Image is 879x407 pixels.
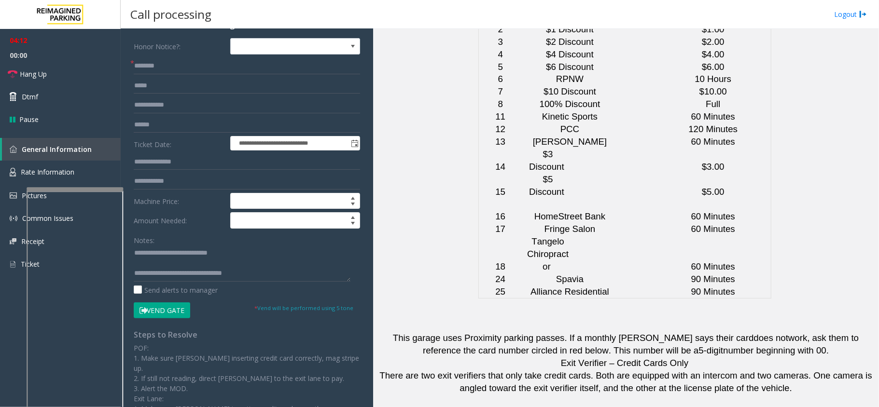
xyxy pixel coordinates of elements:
[702,187,725,197] span: $5.00
[498,74,503,84] span: 6
[498,99,503,109] span: 8
[22,92,38,102] span: Dtmf
[134,302,190,319] button: Vend Gate
[495,187,505,197] span: 15
[10,215,17,222] img: 'icon'
[546,24,594,34] span: $1 Discount
[695,74,731,84] span: 10 Hours
[495,286,505,297] span: 25
[754,333,789,343] span: does not
[495,111,505,122] span: 11
[533,136,607,147] span: [PERSON_NAME]
[498,86,503,96] span: 7
[346,201,360,209] span: Decrease value
[699,86,727,96] span: $10.00
[688,124,738,134] span: 120 Minutes
[20,69,47,79] span: Hang Up
[723,345,829,355] span: number beginning with 00.
[498,24,503,34] span: 2
[495,261,505,271] span: 18
[691,286,735,297] span: 90 Minutes
[346,193,360,201] span: Increase value
[10,168,16,176] img: 'icon'
[702,162,725,172] span: $3.00
[561,358,688,368] span: Exit Verifier – Credit Cards Only
[544,224,596,234] span: Fringe Salon
[706,99,720,109] span: Full
[498,37,503,47] span: 3
[22,145,92,154] span: General Information
[423,333,859,355] span: work, ask them to reference the card number circled in red below. This number will be a
[393,333,754,343] span: This garage uses Proximity parking passes. If a monthly [PERSON_NAME] says their card
[702,62,725,72] span: $6.00
[546,49,594,59] span: $4 Discount
[702,24,725,34] span: $1.00
[691,136,735,147] span: 60 Minutes
[254,304,353,312] small: Vend will be performed using 5 tone
[134,330,360,339] h4: Steps to Resolve
[134,232,154,245] label: Notes:
[131,136,228,150] label: Ticket Date:
[702,49,725,59] span: $4.00
[529,149,564,172] span: $3 Discount
[126,2,216,26] h3: Call processing
[546,37,594,47] span: $2 Discount
[691,211,735,221] span: 60 Minutes
[10,238,16,244] img: 'icon'
[859,9,867,19] img: logout
[699,345,724,355] span: 5-digit
[540,99,600,109] span: 100% Discount
[691,111,735,122] span: 60 Minutes
[556,74,584,84] span: RPNW
[498,62,503,72] span: 5
[495,224,505,234] span: 17
[495,162,505,172] span: 14
[346,213,360,220] span: Increase value
[10,260,16,269] img: 'icon'
[691,261,735,271] span: 60 Minutes
[544,86,596,96] span: $10 Discount
[542,111,598,122] span: Kinetic Sports
[495,124,505,134] span: 12
[19,114,39,124] span: Pause
[22,191,47,200] span: Pictures
[834,9,867,19] a: Logout
[529,174,564,197] span: $5 Discount
[691,224,735,234] span: 60 Minutes
[349,136,360,150] span: Toggle popup
[560,124,579,134] span: PCC
[556,274,584,284] span: Spavia
[495,211,505,221] span: 16
[21,237,44,246] span: Receipt
[534,211,605,221] span: HomeStreet Bank
[22,214,73,223] span: Common Issues
[546,62,594,72] span: $6 Discount
[10,146,17,153] img: 'icon'
[498,49,503,59] span: 4
[131,193,228,209] label: Machine Price:
[2,138,121,161] a: General Information
[530,286,609,297] span: Alliance Residential
[21,167,74,176] span: Rate Information
[131,212,228,229] label: Amount Needed:
[702,37,725,47] span: $2.00
[691,274,735,284] span: 90 Minutes
[21,259,40,269] span: Ticket
[379,370,872,393] span: There are two exit verifiers that only take credit cards. Both are equipped with an intercom and ...
[346,220,360,228] span: Decrease value
[527,236,569,271] span: Tangelo Chiropractor
[10,192,17,199] img: 'icon'
[495,274,505,284] span: 24
[134,285,218,295] label: Send alerts to manager
[495,136,505,147] span: 13
[131,38,228,54] label: Honor Notice?:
